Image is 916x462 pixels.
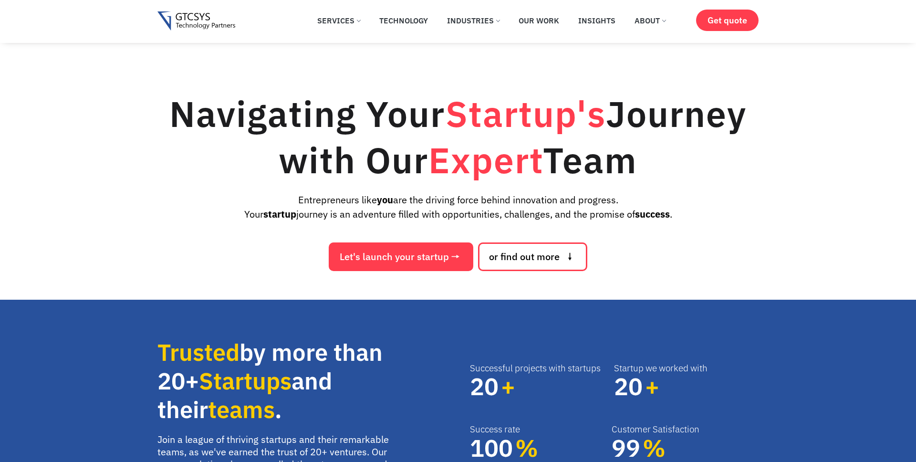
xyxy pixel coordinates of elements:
[696,10,759,31] a: Get quote
[446,90,606,137] span: Startup's
[340,252,449,262] span: Let's launch your startup
[614,375,643,399] span: 20
[310,10,367,31] a: Services
[489,252,560,262] span: or find out more
[470,422,520,436] div: Success rate
[643,436,666,460] span: %
[708,15,747,25] span: Get quote
[329,242,473,271] a: Let's launch your startup
[627,10,673,31] a: About
[571,10,623,31] a: Insights
[157,11,235,31] img: Gtcsys logo
[511,10,566,31] a: Our Work
[157,338,414,424] h2: by more than 20+ and their .
[428,136,543,183] span: Expert
[208,394,275,424] span: teams
[263,208,296,220] strong: startup
[612,422,699,436] div: Customer Satisfaction
[645,375,659,399] span: +
[377,193,393,206] strong: you
[470,361,601,375] div: Successful projects with startups
[612,436,640,460] span: 99
[199,366,291,396] span: Startups
[470,375,499,399] span: 20
[501,375,515,399] span: +
[857,402,916,448] iframe: chat widget
[614,361,708,375] div: Startup we worked with
[515,436,538,460] span: %
[478,242,587,271] a: or find out more
[157,337,239,367] span: Trusted
[470,436,513,460] span: 100
[157,91,759,183] h1: Navigating Your Journey with Our Team
[635,208,670,220] strong: success
[372,10,435,31] a: Technology
[236,193,680,221] p: Entrepreneurs like are the driving force behind innovation and progress. Your journey is an adven...
[440,10,507,31] a: Industries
